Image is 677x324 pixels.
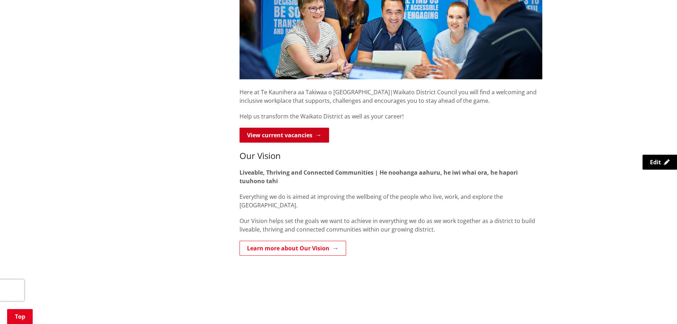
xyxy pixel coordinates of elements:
a: View current vacancies [240,128,329,143]
p: Help us transform the Waikato District as well as your career! [240,112,542,121]
h3: Our Vision [240,151,542,161]
p: Everything we do is aimed at improving the wellbeing of the people who live, work, and explore th... [240,192,542,209]
iframe: Messenger Launcher [644,294,670,320]
a: Top [7,309,33,324]
a: Edit [643,155,677,170]
strong: Liveable, Thriving and Connected Communities | He noohanga aahuru, he iwi whai ora, he hapori tuu... [240,169,518,185]
p: Our Vision helps set the goals we want to achieve in everything we do as we work together as a di... [240,217,542,234]
span: Edit [650,158,661,166]
p: Here at Te Kaunihera aa Takiwaa o [GEOGRAPHIC_DATA]|Waikato District Council you will find a welc... [240,79,542,105]
a: Learn more about Our Vision [240,241,346,256]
